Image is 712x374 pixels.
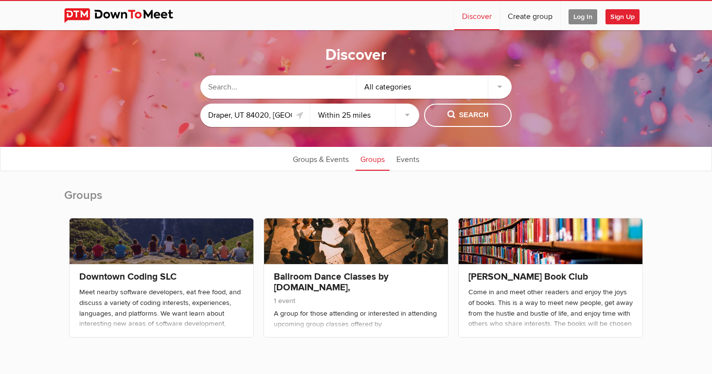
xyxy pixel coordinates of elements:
input: Location or ZIP-Code [200,104,310,127]
h2: Groups [64,188,648,213]
a: Create group [500,1,560,30]
div: Come in and meet other readers and enjoy the joys of books. This is a way to meet new people, get... [468,287,633,371]
a: Discover [454,1,499,30]
span: Search [447,110,489,121]
a: Groups & Events [288,146,354,171]
h1: Discover [325,45,387,66]
a: Downtown Coding SLC [79,271,177,283]
a: Log In [561,1,605,30]
a: [PERSON_NAME] Book Club [468,271,588,283]
div: A group for those attending or interested in attending upcoming group classes offered by [DOMAIN_... [274,308,438,372]
span: Log In [569,9,597,24]
a: Ballroom Dance Classes by [DOMAIN_NAME], [GEOGRAPHIC_DATA] [274,271,389,304]
span: 1 event [274,297,295,305]
button: Search [424,104,512,127]
a: Events [392,146,424,171]
a: Groups [356,146,390,171]
a: Sign Up [605,1,647,30]
span: Sign Up [605,9,640,24]
input: Search... [200,75,356,99]
img: DownToMeet [64,8,188,23]
div: All categories [356,75,512,99]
